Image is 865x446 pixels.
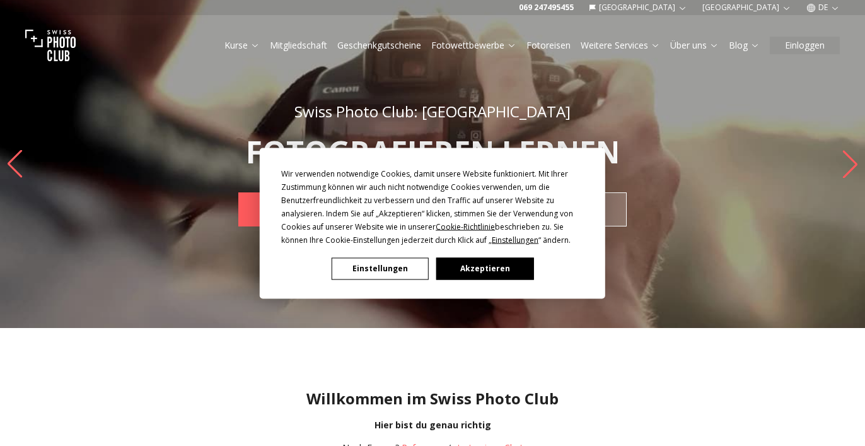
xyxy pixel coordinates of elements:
[492,234,538,245] span: Einstellungen
[436,257,533,279] button: Akzeptieren
[281,167,584,246] div: Wir verwenden notwendige Cookies, damit unsere Website funktioniert. Mit Ihrer Zustimmung können ...
[332,257,429,279] button: Einstellungen
[260,148,605,298] div: Cookie Consent Prompt
[436,221,495,232] span: Cookie-Richtlinie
